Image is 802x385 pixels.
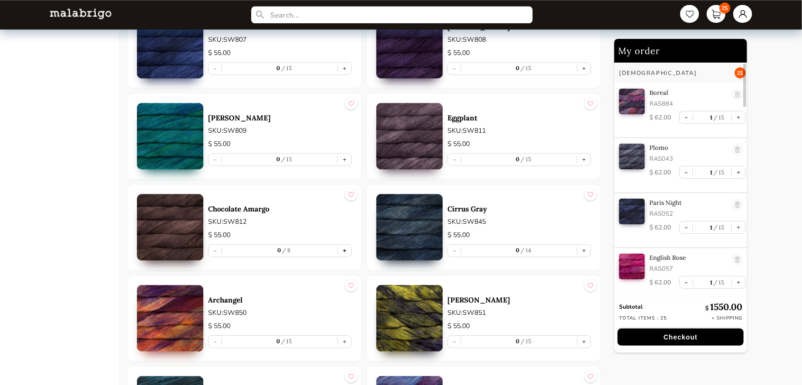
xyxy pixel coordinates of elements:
img: 0.jpg [137,12,203,78]
p: SKU: SW807 [208,35,352,45]
button: + [577,63,591,74]
label: 15 [280,156,292,163]
strong: Subtotal [619,303,643,311]
p: RAS884 [649,100,727,108]
img: 0.jpg [619,199,645,224]
p: $ 55.00 [447,230,591,240]
button: + [338,63,351,74]
p: English Rose [649,254,727,262]
p: RAS052 [649,210,727,218]
button: - [680,111,693,123]
a: [PERSON_NAME] [208,113,352,122]
label: 15 [713,279,725,286]
img: 0.jpg [376,194,443,260]
button: + [732,221,745,233]
img: 0.jpg [137,103,203,169]
p: SKU: SW845 [447,217,591,227]
p: Plomo [649,144,727,152]
a: Cirrus Gray [447,204,591,213]
button: + [577,336,591,348]
p: RAS043 [649,155,727,163]
label: 15 [713,224,725,231]
p: $ 62.00 [649,113,671,122]
button: + [577,154,591,165]
p: $ 55.00 [447,321,591,331]
label: 15 [713,169,725,176]
label: 8 [282,247,292,254]
p: RAS057 [649,265,727,273]
p: $ 55.00 [208,48,352,58]
label: 14 [519,247,532,254]
img: 0.jpg [376,285,443,351]
label: 15 [519,156,532,163]
p: SKU: SW851 [447,308,591,318]
button: + [338,336,351,348]
p: $ 55.00 [208,230,352,240]
button: + [732,166,745,178]
a: 25 [707,5,726,23]
label: 15 [280,338,292,345]
input: Search... [251,6,532,23]
p: $ 62.00 [649,223,671,232]
a: Chocolate Amargo [208,204,352,213]
p: SKU: SW850 [208,308,352,318]
p: $ 55.00 [208,139,352,149]
p: SKU: SW808 [447,35,591,45]
img: L5WsItTXhTFtyxb3tkNoXNspfcfOAAWlbXYcuBTUg0FA22wzaAJ6kXiYLTb6coiuTfQf1mE2HwVko7IAAAAASUVORK5CYII= [50,9,111,18]
p: Boreal [649,89,727,97]
button: + [732,276,745,288]
label: 15 [280,64,292,72]
p: SKU: SW811 [447,126,591,136]
a: Eggplant [447,113,591,122]
img: 0.jpg [137,285,203,351]
p: SKU: SW812 [208,217,352,227]
a: [PERSON_NAME] [447,295,591,304]
label: 15 [519,338,532,345]
p: + Shipping [711,315,742,321]
button: + [732,111,745,123]
img: 0.jpg [376,12,443,78]
img: 0.jpg [619,89,645,114]
img: 0.jpg [619,254,645,279]
p: $ 55.00 [447,48,591,58]
a: Archangel [208,295,352,304]
label: 15 [713,114,725,121]
p: $ 62.00 [649,278,671,287]
a: Checkout [614,329,747,346]
p: SKU: SW809 [208,126,352,136]
button: - [680,276,693,288]
p: $ 55.00 [208,321,352,331]
button: + [338,245,351,257]
img: 0.jpg [619,144,645,169]
h2: My order [614,39,747,63]
button: - [680,166,693,178]
p: $ 55.00 [447,139,591,149]
label: 15 [519,64,532,72]
p: Paris Night [649,199,727,207]
img: 0.jpg [376,103,443,169]
h3: [DEMOGRAPHIC_DATA] [619,69,697,77]
span: 25 [735,67,746,78]
button: + [338,154,351,165]
button: + [577,245,591,257]
p: 1550.00 [705,301,742,312]
button: - [680,221,693,233]
span: $ [705,304,710,312]
button: Checkout [618,329,744,346]
p: $ 62.00 [649,168,671,177]
img: 0.jpg [137,194,203,260]
p: Total items : 25 [619,315,667,321]
span: 25 [720,2,730,13]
